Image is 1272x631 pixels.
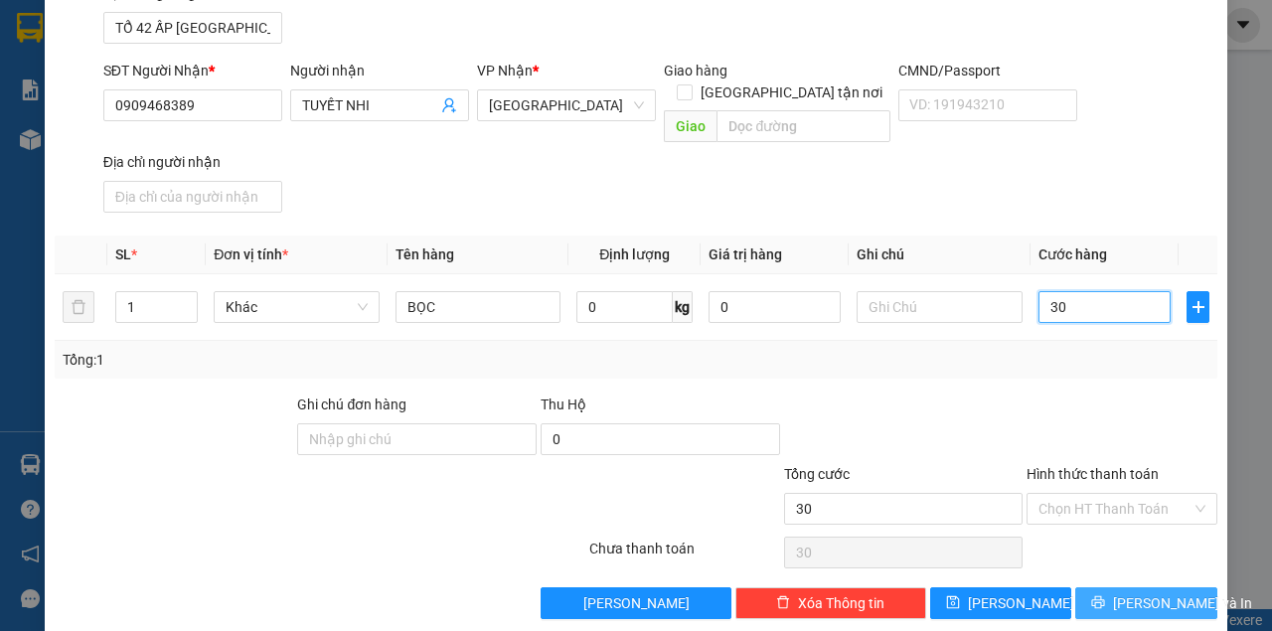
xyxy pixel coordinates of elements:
input: Địa chỉ của người gửi [103,12,282,44]
span: Giao [664,110,716,142]
span: save [946,595,960,611]
span: Định lượng [599,246,670,262]
div: 0787671538 [17,65,219,92]
div: Người nhận [290,60,469,81]
span: [PERSON_NAME] [583,592,690,614]
button: save[PERSON_NAME] [930,587,1072,619]
label: Ghi chú đơn hàng [297,396,406,412]
span: kg [673,291,693,323]
input: Địa chỉ của người nhận [103,181,282,213]
div: CMND/Passport [898,60,1077,81]
span: SL [115,246,131,262]
span: printer [1091,595,1105,611]
button: [PERSON_NAME] [541,587,731,619]
input: Ghi Chú [857,291,1023,323]
span: plus [1188,299,1208,315]
span: delete [776,595,790,611]
span: user-add [441,97,457,113]
span: Gửi: [17,19,48,40]
span: [PERSON_NAME] và In [1113,592,1252,614]
span: Giao hàng [664,63,727,79]
input: VD: Bàn, Ghế [396,291,561,323]
button: deleteXóa Thông tin [735,587,926,619]
div: [PERSON_NAME] [17,41,219,65]
span: Khác [226,292,368,322]
input: 0 [709,291,841,323]
span: Đơn vị tính [214,246,288,262]
div: Mỹ Long [17,17,219,41]
span: [PERSON_NAME] [968,592,1074,614]
th: Ghi chú [849,236,1031,274]
button: delete [63,291,94,323]
div: Tổng: 1 [63,349,493,371]
input: Dọc đường [716,110,889,142]
input: Ghi chú đơn hàng [297,423,537,455]
div: ANH TRÌNH [233,62,434,85]
button: printer[PERSON_NAME] và In [1075,587,1217,619]
div: 0931747477 [233,85,434,113]
div: SĐT Người Nhận [103,60,282,81]
button: plus [1187,291,1209,323]
span: Tổng cước [784,466,850,482]
div: TỔ 28 ẤP BÌNH [GEOGRAPHIC_DATA] [17,92,219,140]
div: Địa chỉ người nhận [103,151,282,173]
span: VP Nhận [477,63,533,79]
span: Sài Gòn [489,90,644,120]
span: Nhận: [233,17,280,38]
span: Tên hàng [396,246,454,262]
span: Cước hàng [1038,246,1107,262]
span: [GEOGRAPHIC_DATA] tận nơi [693,81,890,103]
span: Thu Hộ [541,396,586,412]
span: Xóa Thông tin [798,592,884,614]
div: Chưa thanh toán [587,538,782,572]
label: Hình thức thanh toán [1027,466,1159,482]
span: Giá trị hàng [709,246,782,262]
div: [GEOGRAPHIC_DATA] [233,17,434,62]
